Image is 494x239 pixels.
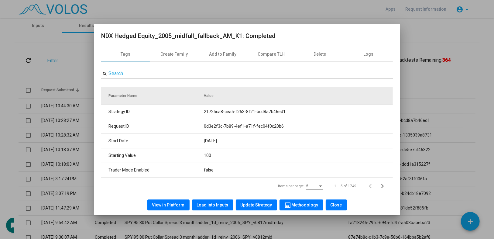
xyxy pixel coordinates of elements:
button: Previous page [366,180,378,192]
td: [DATE] [204,133,393,148]
div: 1 – 5 of 1749 [334,183,356,189]
button: Next page [378,180,390,192]
td: Start Date [101,133,204,148]
span: Methodology [284,203,318,207]
button: View in Platform [147,199,190,210]
div: Delete [314,51,326,57]
button: Close [326,199,347,210]
button: Load into Inputs [192,199,233,210]
td: 21725ca8-cea5-f263-8f21-bcd8a7b46ed1 [204,104,393,119]
h2: NDX Hedged Equity_2005_midfull_fallback_AM_K1: Completed [101,31,393,41]
td: Trader Mode Enabled [101,163,204,177]
button: Update Strategy [236,199,277,210]
td: Starting Value [101,148,204,163]
mat-select: Items per page: [306,184,323,189]
td: Strategy ID [101,104,204,119]
span: 5 [306,184,308,188]
td: 0d3e2f3c-7b89-4ef1-a71f-fec04f0c20b6 [204,119,393,133]
div: Create Family [160,51,188,57]
div: Items per page: [278,183,304,189]
span: Load into Inputs [197,203,228,207]
div: Tags [121,51,130,57]
th: Value [204,87,393,104]
span: Update Strategy [241,203,272,207]
td: Request ID [101,119,204,133]
div: Add to Family [209,51,236,57]
span: View in Platform [152,203,185,207]
button: Methodology [280,199,323,210]
td: 100 [204,148,393,163]
div: Compare TLH [258,51,285,57]
mat-icon: list_alt [284,202,292,209]
th: Parameter Name [101,87,204,104]
div: Logs [364,51,374,57]
td: false [204,163,393,177]
span: Close [331,203,342,207]
mat-icon: search [102,71,107,77]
